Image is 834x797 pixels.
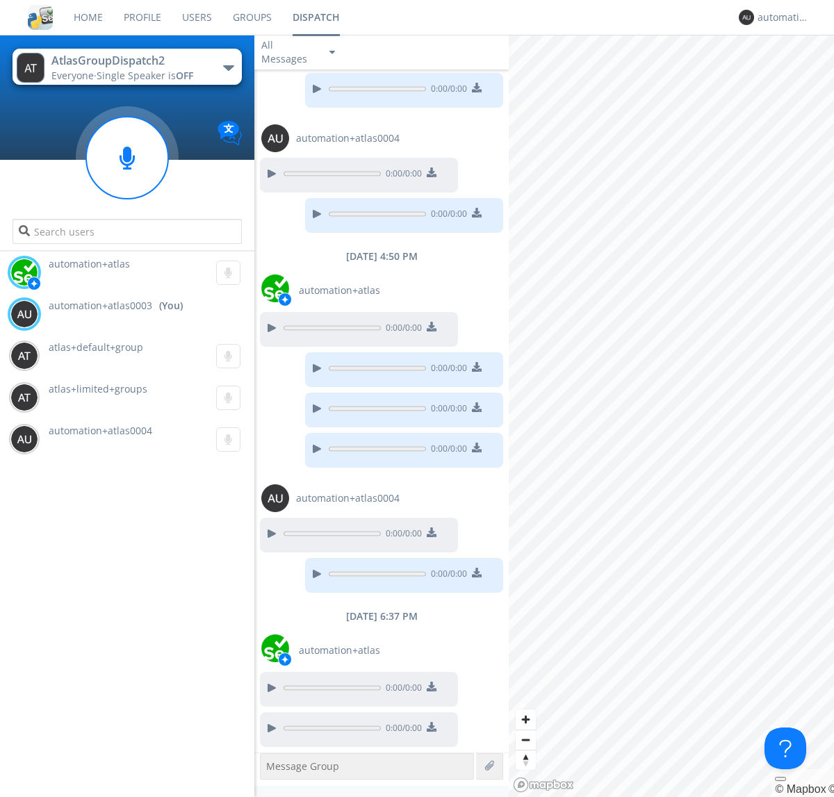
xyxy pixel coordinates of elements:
[49,257,130,270] span: automation+atlas
[427,722,436,732] img: download media button
[159,299,183,313] div: (You)
[10,425,38,453] img: 373638.png
[426,402,467,418] span: 0:00 / 0:00
[13,219,241,244] input: Search users
[739,10,754,25] img: 373638.png
[299,284,380,297] span: automation+atlas
[296,491,400,505] span: automation+atlas0004
[10,342,38,370] img: 373638.png
[261,484,289,512] img: 373638.png
[427,167,436,177] img: download media button
[516,750,536,770] button: Reset bearing to north
[51,53,208,69] div: AtlasGroupDispatch2
[329,51,335,54] img: caret-down-sm.svg
[758,10,810,24] div: automation+atlas0003
[775,783,826,795] a: Mapbox
[426,83,467,98] span: 0:00 / 0:00
[426,208,467,223] span: 0:00 / 0:00
[49,424,152,437] span: automation+atlas0004
[261,124,289,152] img: 373638.png
[296,131,400,145] span: automation+atlas0004
[176,69,193,82] span: OFF
[427,682,436,691] img: download media button
[472,443,482,452] img: download media button
[10,258,38,286] img: d2d01cd9b4174d08988066c6d424eccd
[49,299,152,313] span: automation+atlas0003
[472,208,482,217] img: download media button
[10,384,38,411] img: 373638.png
[472,83,482,92] img: download media button
[426,568,467,583] span: 0:00 / 0:00
[299,643,380,657] span: automation+atlas
[426,443,467,458] span: 0:00 / 0:00
[218,121,242,145] img: Translation enabled
[775,777,786,781] button: Toggle attribution
[427,322,436,331] img: download media button
[381,682,422,697] span: 0:00 / 0:00
[513,777,574,793] a: Mapbox logo
[254,609,509,623] div: [DATE] 6:37 PM
[261,634,289,662] img: d2d01cd9b4174d08988066c6d424eccd
[426,362,467,377] span: 0:00 / 0:00
[381,167,422,183] span: 0:00 / 0:00
[97,69,193,82] span: Single Speaker is
[49,382,147,395] span: atlas+limited+groups
[516,750,536,770] span: Reset bearing to north
[516,730,536,750] button: Zoom out
[261,274,289,302] img: d2d01cd9b4174d08988066c6d424eccd
[381,722,422,737] span: 0:00 / 0:00
[381,527,422,543] span: 0:00 / 0:00
[381,322,422,337] span: 0:00 / 0:00
[472,402,482,412] img: download media button
[516,709,536,730] button: Zoom in
[472,568,482,577] img: download media button
[472,362,482,372] img: download media button
[10,300,38,328] img: 373638.png
[254,249,509,263] div: [DATE] 4:50 PM
[261,38,317,66] div: All Messages
[17,53,44,83] img: 373638.png
[49,340,143,354] span: atlas+default+group
[13,49,241,85] button: AtlasGroupDispatch2Everyone·Single Speaker isOFF
[51,69,208,83] div: Everyone ·
[427,527,436,537] img: download media button
[28,5,53,30] img: cddb5a64eb264b2086981ab96f4c1ba7
[764,728,806,769] iframe: Toggle Customer Support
